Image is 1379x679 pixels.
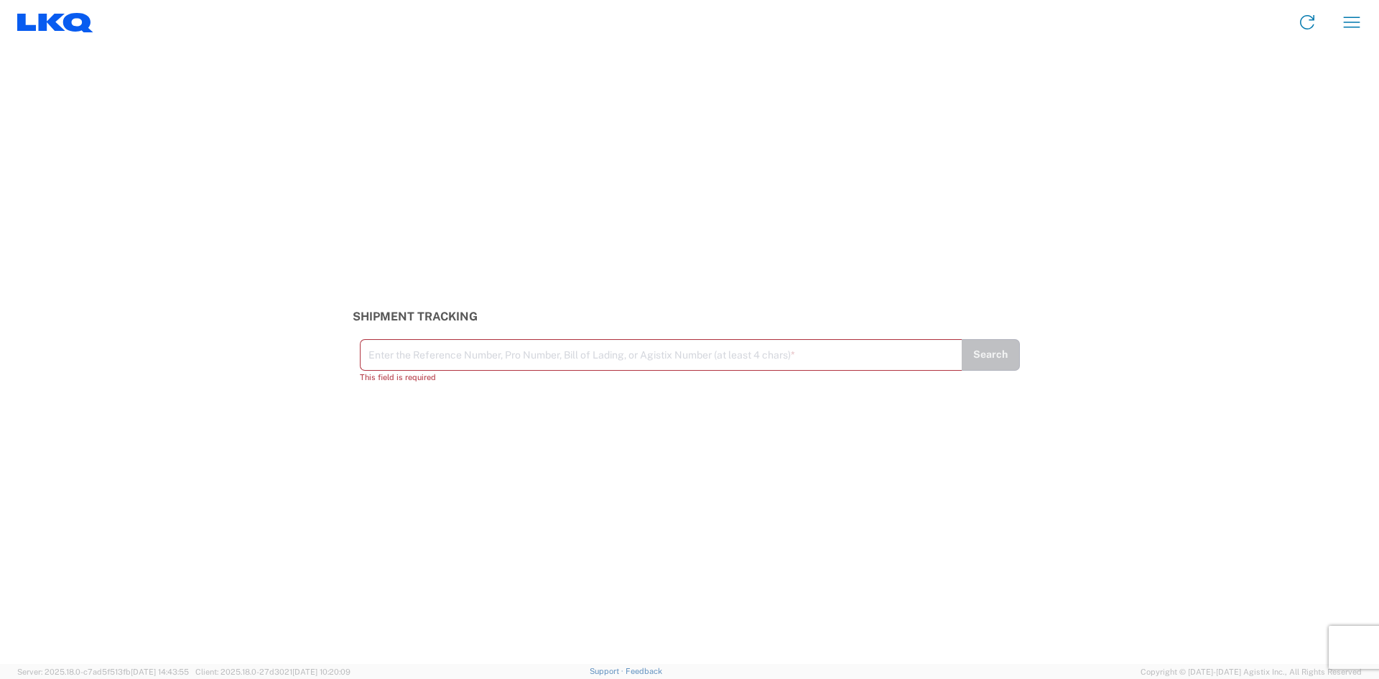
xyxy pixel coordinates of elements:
[353,310,1027,323] h3: Shipment Tracking
[360,371,962,384] div: This field is required
[17,668,189,676] span: Server: 2025.18.0-c7ad5f513fb
[292,668,350,676] span: [DATE] 10:20:09
[626,667,662,675] a: Feedback
[590,667,626,675] a: Support
[131,668,189,676] span: [DATE] 14:43:55
[1141,665,1362,678] span: Copyright © [DATE]-[DATE] Agistix Inc., All Rights Reserved
[195,668,350,676] span: Client: 2025.18.0-27d3021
